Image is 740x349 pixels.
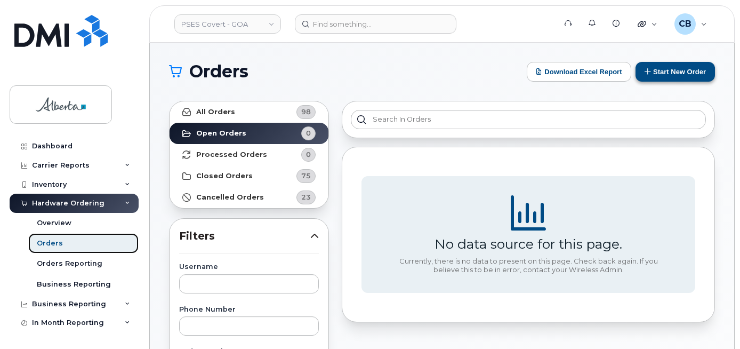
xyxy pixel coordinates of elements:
strong: Processed Orders [196,150,267,159]
a: Open Orders0 [170,123,328,144]
button: Download Excel Report [527,62,631,82]
label: Phone Number [179,306,319,313]
strong: All Orders [196,108,235,116]
div: Currently, there is no data to present on this page. Check back again. If you believe this to be ... [395,257,662,274]
a: Processed Orders0 [170,144,328,165]
span: Filters [179,228,310,244]
strong: Cancelled Orders [196,193,264,202]
strong: Open Orders [196,129,246,138]
span: 75 [301,171,311,181]
a: All Orders98 [170,101,328,123]
div: No data source for this page. [435,236,622,252]
button: Start New Order [636,62,715,82]
span: 0 [306,149,311,160]
label: Username [179,264,319,271]
a: Closed Orders75 [170,165,328,187]
span: Orders [189,64,248,80]
span: 0 [306,128,311,138]
strong: Closed Orders [196,172,253,180]
a: Cancelled Orders23 [170,187,328,208]
span: 98 [301,107,311,117]
span: 23 [301,192,311,202]
input: Search in orders [351,110,706,129]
